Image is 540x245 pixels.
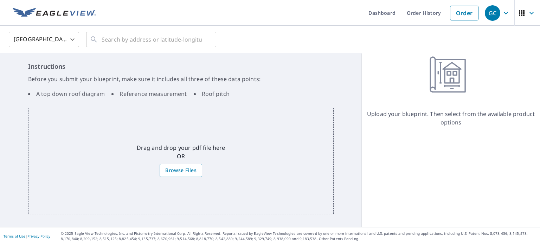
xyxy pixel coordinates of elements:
p: Before you submit your blueprint, make sure it includes all three of these data points: [28,75,334,83]
p: © 2025 Eagle View Technologies, Inc. and Pictometry International Corp. All Rights Reserved. Repo... [61,231,536,241]
span: Browse Files [165,166,197,175]
li: Reference measurement [111,90,187,98]
div: [GEOGRAPHIC_DATA] [9,30,79,49]
p: Upload your blueprint. Then select from the available product options [362,110,540,127]
div: GC [485,5,500,21]
li: A top down roof diagram [28,90,105,98]
a: Privacy Policy [27,234,50,239]
p: Drag and drop your pdf file here OR [137,143,225,160]
img: EV Logo [13,8,96,18]
li: Roof pitch [194,90,230,98]
a: Terms of Use [4,234,25,239]
a: Order [450,6,478,20]
h6: Instructions [28,62,334,71]
label: Browse Files [160,164,202,177]
input: Search by address or latitude-longitude [102,30,202,49]
p: | [4,234,50,238]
